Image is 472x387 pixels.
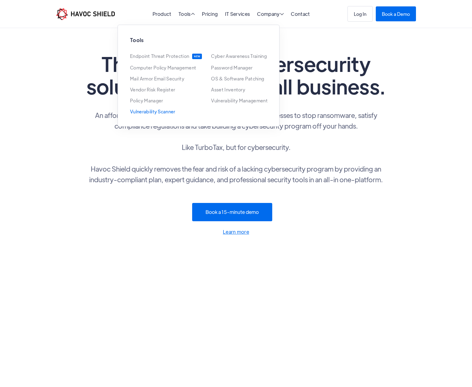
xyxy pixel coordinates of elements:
a: Pricing [202,11,218,17]
div: Company [257,12,284,17]
nav: Tools [118,17,280,126]
a: Book a Demo [376,6,416,21]
iframe: Chat Widget [371,321,472,387]
a: Password Manager [211,65,252,70]
a: Cyber Awareness Training [211,54,267,59]
a: Endpoint Threat Protection [130,54,189,59]
span:  [191,12,195,16]
a: Mail Armor Email Security [130,76,184,81]
a: Log In [347,6,373,22]
div: Tools [178,12,195,17]
span:  [280,12,284,16]
h1: The all-in-one cybersecurity solution built for small business. [84,52,388,98]
a: Vulnerability Scanner [130,109,175,114]
p: An affordable suite of cybersecurity tools built for small businesses to stop ransomware, satisfy... [84,110,388,185]
a: OS & Software Patching [211,76,264,81]
a: Vendor Risk Register [130,87,175,92]
div: NEW [192,54,202,59]
a: Asset Inventory [211,87,245,92]
img: Havoc Shield logo [56,8,115,20]
h2: Tools [130,37,267,43]
div: Company [257,12,284,17]
a: Learn more [84,228,388,236]
a: home [56,8,115,20]
a: Computer Policy Management [130,65,196,70]
a: Book a 15-minute demo [192,203,272,221]
a: Product [153,11,171,17]
a: Vulnerability Management [211,98,268,103]
a: IT Services [225,11,250,17]
div: Tools [178,12,195,17]
a: Contact [291,11,310,17]
a: Policy Manager [130,98,163,103]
